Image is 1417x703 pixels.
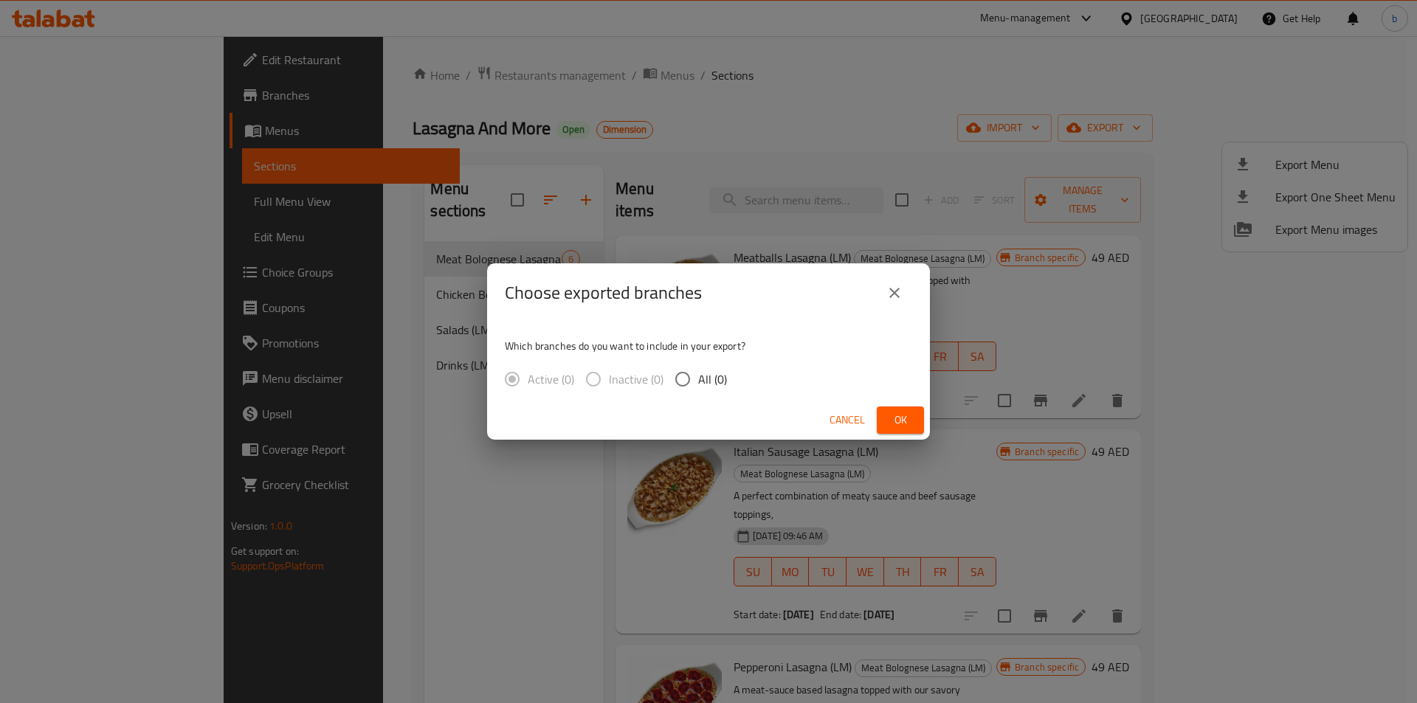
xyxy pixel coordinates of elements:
span: Inactive (0) [609,370,663,388]
h2: Choose exported branches [505,281,702,305]
button: Ok [877,406,924,434]
span: Active (0) [528,370,574,388]
p: Which branches do you want to include in your export? [505,339,912,353]
span: Cancel [830,411,865,429]
button: close [877,275,912,311]
button: Cancel [824,406,871,434]
span: Ok [889,411,912,429]
span: All (0) [698,370,727,388]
